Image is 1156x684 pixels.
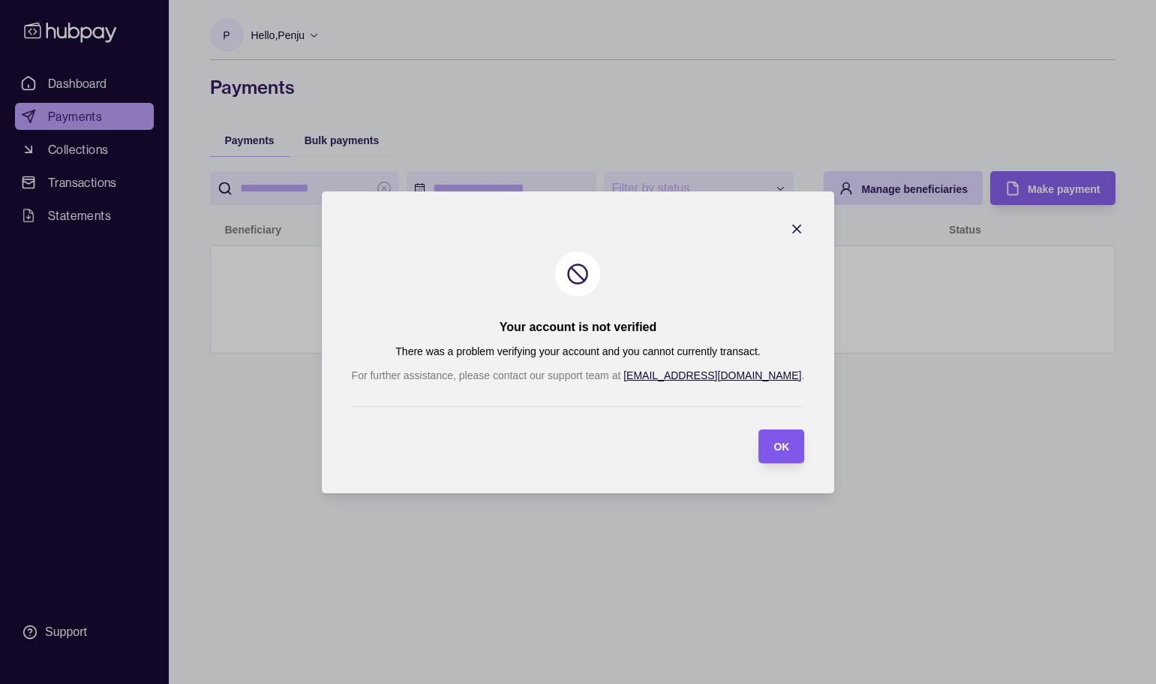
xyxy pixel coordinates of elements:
[395,343,760,360] p: There was a problem verifying your account and you cannot currently transact.
[500,319,657,336] h2: Your account is not verified
[352,367,805,384] p: For further assistance, please contact our support team at .
[773,441,789,453] span: OK
[623,369,801,381] a: [EMAIL_ADDRESS][DOMAIN_NAME]
[758,429,804,463] button: OK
